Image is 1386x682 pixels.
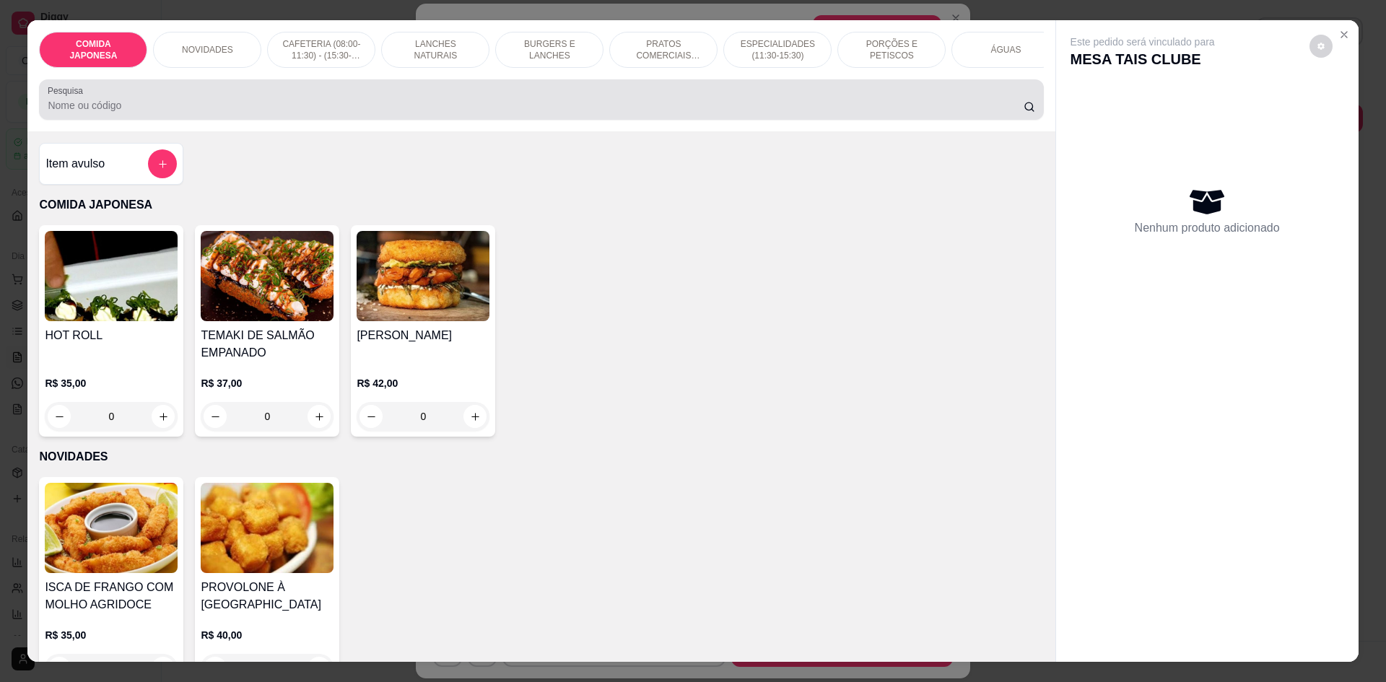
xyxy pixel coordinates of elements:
img: product-image [45,483,178,573]
h4: TEMAKI DE SALMÃO EMPANADO [201,327,334,362]
h4: ISCA DE FRANGO COM MOLHO AGRIDOCE [45,579,178,613]
p: PORÇÕES E PETISCOS [850,38,933,61]
p: R$ 40,00 [201,628,334,642]
img: product-image [45,231,178,321]
p: NOVIDADES [39,448,1043,465]
button: decrease-product-quantity [48,657,71,680]
button: increase-product-quantity [152,405,175,428]
p: CAFETERIA (08:00-11:30) - (15:30-18:00) [279,38,363,61]
p: Este pedido será vinculado para [1071,35,1215,49]
img: product-image [201,231,334,321]
h4: [PERSON_NAME] [357,327,489,344]
p: R$ 35,00 [45,628,178,642]
p: ESPECIALIDADES (11:30-15:30) [736,38,819,61]
p: MESA TAIS CLUBE [1071,49,1215,69]
p: ÁGUAS [990,44,1021,56]
input: Pesquisa [48,98,1023,113]
p: NOVIDADES [182,44,233,56]
button: increase-product-quantity [308,657,331,680]
button: decrease-product-quantity [1309,35,1333,58]
p: LANCHES NATURAIS [393,38,477,61]
button: add-separate-item [148,149,177,178]
h4: HOT ROLL [45,327,178,344]
button: decrease-product-quantity [359,405,383,428]
img: product-image [201,483,334,573]
button: decrease-product-quantity [204,657,227,680]
button: increase-product-quantity [308,405,331,428]
img: product-image [357,231,489,321]
button: Close [1333,23,1356,46]
p: R$ 35,00 [45,376,178,390]
p: COMIDA JAPONESA [39,196,1043,214]
h4: PROVOLONE À [GEOGRAPHIC_DATA] [201,579,334,613]
button: decrease-product-quantity [48,405,71,428]
button: decrease-product-quantity [204,405,227,428]
p: R$ 42,00 [357,376,489,390]
p: BURGERS E LANCHES [507,38,591,61]
button: increase-product-quantity [152,657,175,680]
p: Nenhum produto adicionado [1135,219,1280,237]
label: Pesquisa [48,84,88,97]
p: COMIDA JAPONESA [51,38,135,61]
button: increase-product-quantity [463,405,487,428]
p: R$ 37,00 [201,376,334,390]
h4: Item avulso [45,155,105,172]
p: PRATOS COMERCIAIS (11:30-15:30) [622,38,705,61]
